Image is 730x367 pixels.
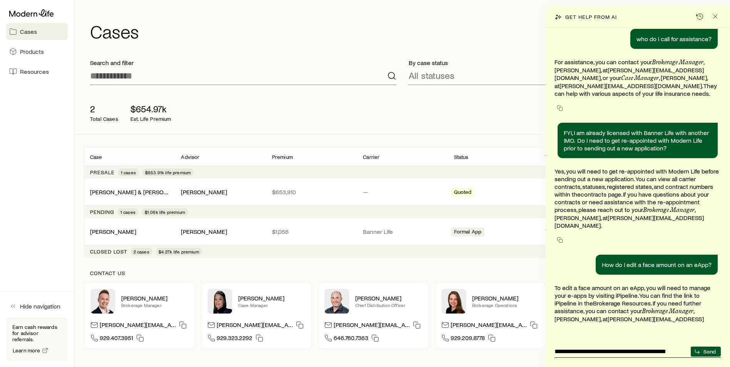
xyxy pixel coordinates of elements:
[710,11,721,22] button: Close
[363,228,441,235] p: Banner Life
[272,154,293,160] p: Premium
[272,188,351,196] p: $653,910
[90,188,189,195] a: [PERSON_NAME] & [PERSON_NAME]
[454,229,482,237] span: Formal App
[555,66,704,81] a: [PERSON_NAME][EMAIL_ADDRESS][DOMAIN_NAME]
[181,154,199,160] p: Advisor
[555,167,721,229] p: Yes, you will need to get re-appointed with Modern Life before sending out a new application. You...
[272,228,351,235] p: $1,056
[555,214,704,229] a: [PERSON_NAME][EMAIL_ADDRESS][DOMAIN_NAME]
[451,321,527,331] p: [PERSON_NAME][EMAIL_ADDRESS][DOMAIN_NAME]
[121,302,188,308] p: Brokerage Manager
[159,249,199,255] span: $4.27k life premium
[181,188,227,196] div: [PERSON_NAME]
[565,14,617,20] p: Get help from AI
[642,307,693,315] strong: Brokerage Manager
[703,349,716,355] p: Send
[90,154,102,160] p: Case
[134,249,149,255] span: 2 cases
[121,169,136,175] span: 1 cases
[90,228,136,236] div: [PERSON_NAME]
[472,294,539,302] p: [PERSON_NAME]
[90,59,396,67] p: Search and filter
[555,315,704,330] a: [PERSON_NAME][EMAIL_ADDRESS][DOMAIN_NAME]
[6,63,68,80] a: Resources
[90,289,115,314] img: Derek Wakefield
[454,189,472,197] span: Quoted
[643,206,695,214] strong: Brokerage Manager
[636,35,712,43] p: who do i call for assistance?
[217,321,293,331] p: [PERSON_NAME][EMAIL_ADDRESS][DOMAIN_NAME]
[20,48,44,55] span: Products
[560,82,702,89] a: [PERSON_NAME][EMAIL_ADDRESS][DOMAIN_NAME]
[120,209,135,215] span: 1 cases
[451,334,485,344] span: 929.209.8778
[90,228,136,235] a: [PERSON_NAME]
[355,294,422,302] p: [PERSON_NAME]
[621,74,659,82] strong: Case Manager
[691,347,721,357] button: Send
[90,116,118,122] p: Total Cases
[555,58,721,97] p: For assistance, you can contact your , [PERSON_NAME], at , or your , [PERSON_NAME], at . They can...
[363,154,379,160] p: Carrier
[100,334,133,344] span: 929.407.3951
[13,348,40,353] span: Learn more
[355,302,422,308] p: Chief Distribution Officer
[334,321,410,331] p: [PERSON_NAME][EMAIL_ADDRESS][DOMAIN_NAME]
[6,318,68,361] div: Earn cash rewards for advisor referrals.Learn more
[145,209,185,215] span: $1.06k life premium
[12,324,62,342] p: Earn cash rewards for advisor referrals.
[90,270,715,276] p: Contact us
[593,299,651,307] a: Brokerage Resources
[652,58,703,66] strong: Brokerage Manager
[181,228,227,236] div: [PERSON_NAME]
[130,116,171,122] p: Est. Life Premium
[581,190,621,198] a: contracts page
[472,302,539,308] p: Brokerage Operations
[90,169,115,175] p: Presale
[409,59,715,67] p: By case status
[324,289,349,314] img: Dan Pierson
[100,321,176,331] p: [PERSON_NAME][EMAIL_ADDRESS][DOMAIN_NAME]
[90,249,127,255] p: Closed lost
[207,289,232,314] img: Elana Hasten
[564,129,712,152] p: FYI, I am already licensed with Banner Life with another IMO. Do I need to get re-appointed with ...
[6,43,68,60] a: Products
[602,261,712,269] p: How do I edit a face amount on an eApp?
[20,68,49,75] span: Resources
[409,70,454,81] p: All statuses
[363,188,441,196] p: —
[130,103,171,114] p: $654.97k
[6,23,68,40] a: Cases
[217,334,252,344] span: 929.323.2292
[238,294,305,302] p: [PERSON_NAME]
[90,209,114,215] p: Pending
[84,147,721,258] div: Client cases
[90,103,118,114] p: 2
[441,289,466,314] img: Ellen Wall
[334,334,368,344] span: 646.760.7363
[90,22,721,40] h1: Cases
[6,298,68,315] button: Hide navigation
[454,154,469,160] p: Status
[238,302,305,308] p: Case Manager
[90,188,169,196] div: [PERSON_NAME] & [PERSON_NAME]
[145,169,191,175] span: $653.91k life premium
[121,294,188,302] p: [PERSON_NAME]
[555,284,721,330] p: To edit a face amount on an eApp, you will need to manage your e-apps by visiting iPipeline. You ...
[20,302,60,310] span: Hide navigation
[20,28,37,35] span: Cases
